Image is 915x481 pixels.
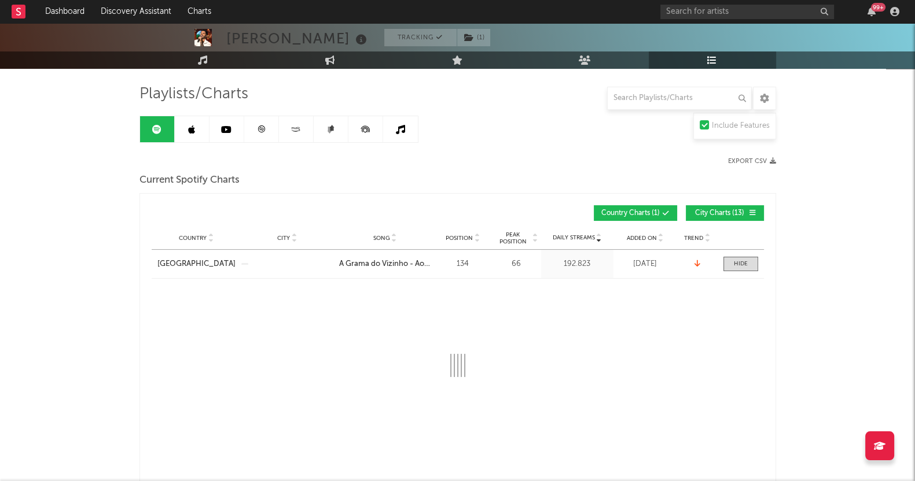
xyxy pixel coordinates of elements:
[607,87,752,110] input: Search Playlists/Charts
[139,173,240,187] span: Current Spotify Charts
[660,5,834,19] input: Search for artists
[139,87,248,101] span: Playlists/Charts
[868,7,876,16] button: 99+
[686,205,764,221] button: City Charts(13)
[544,258,611,270] div: 192.823
[594,205,677,221] button: Country Charts(1)
[437,258,489,270] div: 134
[446,235,473,242] span: Position
[871,3,885,12] div: 99 +
[616,258,674,270] div: [DATE]
[277,235,290,242] span: City
[495,231,531,245] span: Peak Position
[457,29,491,46] span: ( 1 )
[226,29,370,48] div: [PERSON_NAME]
[457,29,490,46] button: (1)
[693,210,747,217] span: City Charts ( 13 )
[339,258,431,270] a: A Grama do Vizinho - Ao Vivo
[627,235,657,242] span: Added On
[495,258,538,270] div: 66
[384,29,457,46] button: Tracking
[712,119,770,133] div: Include Features
[601,210,660,217] span: Country Charts ( 1 )
[157,258,236,270] a: [GEOGRAPHIC_DATA]
[553,234,595,242] span: Daily Streams
[728,158,776,165] button: Export CSV
[684,235,703,242] span: Trend
[373,235,390,242] span: Song
[179,235,207,242] span: Country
